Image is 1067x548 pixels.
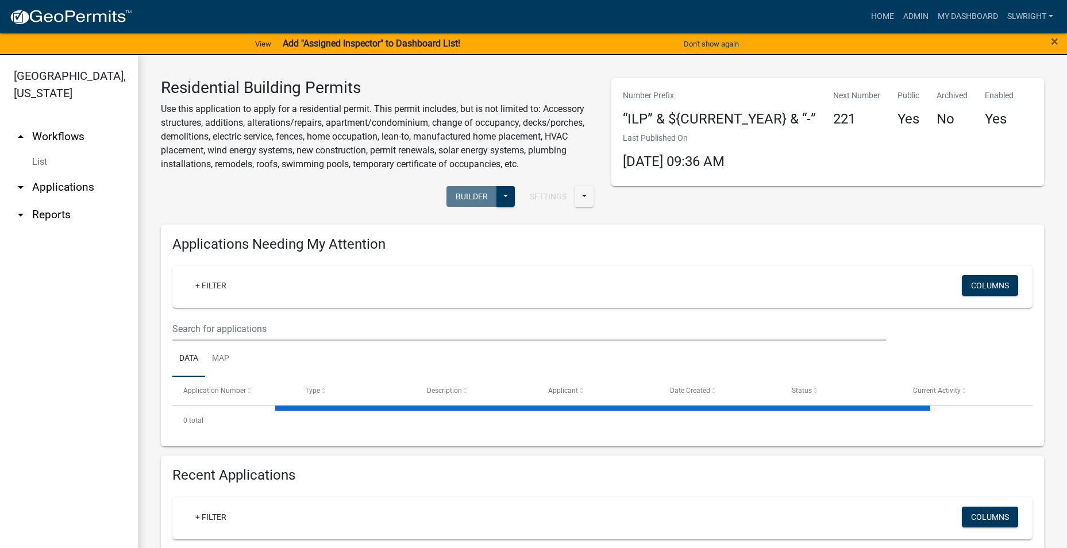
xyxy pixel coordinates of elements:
button: Settings [521,186,576,207]
button: Don't show again [679,34,744,53]
p: Public [897,90,919,102]
h4: Applications Needing My Attention [172,236,1033,253]
div: 0 total [172,406,1033,435]
button: Builder [446,186,497,207]
span: Type [305,387,320,395]
button: Close [1051,34,1058,48]
h4: “ILP” & ${CURRENT_YEAR} & “-” [623,111,816,128]
h4: Yes [985,111,1014,128]
a: + Filter [186,275,236,296]
a: + Filter [186,507,236,527]
datatable-header-cell: Date Created [659,377,781,404]
span: × [1051,33,1058,49]
datatable-header-cell: Application Number [172,377,294,404]
span: Current Activity [913,387,961,395]
p: Enabled [985,90,1014,102]
a: Map [205,341,236,377]
datatable-header-cell: Current Activity [902,377,1024,404]
h4: Yes [897,111,919,128]
p: Archived [937,90,968,102]
i: arrow_drop_up [14,130,28,144]
input: Search for applications [172,317,886,341]
span: [DATE] 09:36 AM [623,153,725,169]
h4: No [937,111,968,128]
span: Date Created [670,387,710,395]
strong: Add "Assigned Inspector" to Dashboard List! [283,38,460,49]
datatable-header-cell: Description [415,377,537,404]
a: slwright [1003,6,1058,28]
datatable-header-cell: Applicant [537,377,659,404]
a: View [251,34,276,53]
a: My Dashboard [933,6,1003,28]
a: Data [172,341,205,377]
i: arrow_drop_down [14,180,28,194]
span: Applicant [548,387,578,395]
h4: Recent Applications [172,467,1033,484]
span: Status [792,387,812,395]
h4: 221 [833,111,880,128]
button: Columns [962,507,1018,527]
datatable-header-cell: Type [294,377,416,404]
span: Application Number [183,387,246,395]
button: Columns [962,275,1018,296]
p: Number Prefix [623,90,816,102]
span: Description [427,387,462,395]
a: Admin [899,6,933,28]
a: Home [866,6,899,28]
p: Next Number [833,90,880,102]
h3: Residential Building Permits [161,78,594,98]
i: arrow_drop_down [14,208,28,222]
p: Last Published On [623,132,725,144]
datatable-header-cell: Status [781,377,903,404]
p: Use this application to apply for a residential permit. This permit includes, but is not limited ... [161,102,594,171]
